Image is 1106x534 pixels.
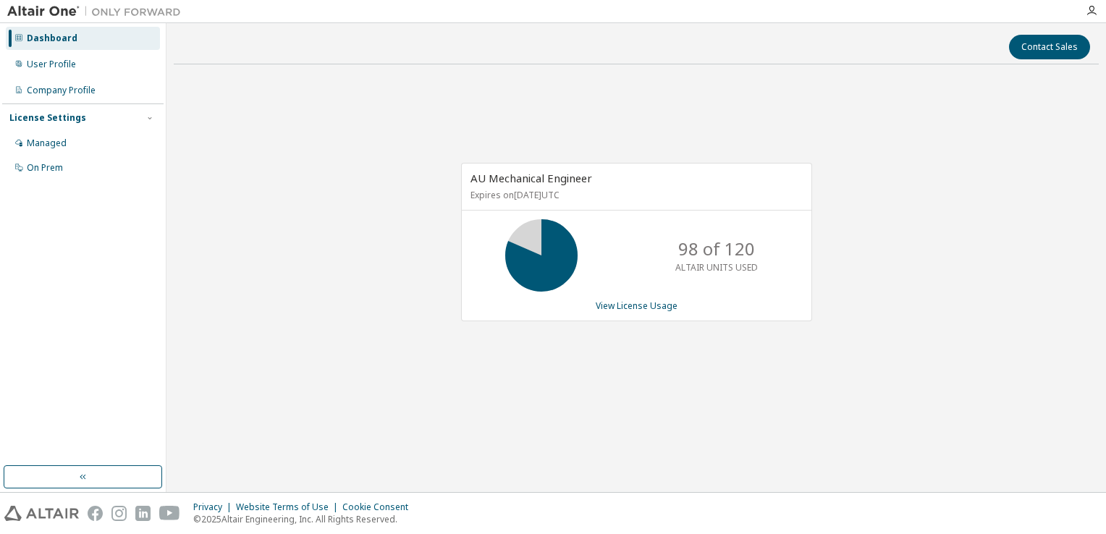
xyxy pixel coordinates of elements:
div: Website Terms of Use [236,501,342,513]
p: ALTAIR UNITS USED [675,261,758,274]
img: instagram.svg [111,506,127,521]
img: altair_logo.svg [4,506,79,521]
img: linkedin.svg [135,506,151,521]
button: Contact Sales [1009,35,1090,59]
p: © 2025 Altair Engineering, Inc. All Rights Reserved. [193,513,417,525]
div: Cookie Consent [342,501,417,513]
p: Expires on [DATE] UTC [470,189,799,201]
div: Privacy [193,501,236,513]
p: 98 of 120 [678,237,755,261]
img: youtube.svg [159,506,180,521]
div: Company Profile [27,85,96,96]
a: View License Usage [596,300,677,312]
img: facebook.svg [88,506,103,521]
img: Altair One [7,4,188,19]
div: License Settings [9,112,86,124]
div: Dashboard [27,33,77,44]
div: On Prem [27,162,63,174]
div: User Profile [27,59,76,70]
span: AU Mechanical Engineer [470,171,592,185]
div: Managed [27,137,67,149]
